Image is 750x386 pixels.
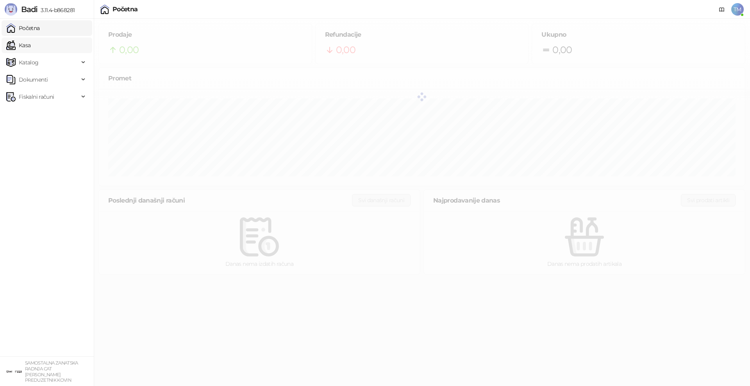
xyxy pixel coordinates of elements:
[19,55,39,70] span: Katalog
[6,364,22,379] img: 64x64-companyLogo-ae27db6e-dfce-48a1-b68e-83471bd1bffd.png
[6,20,40,36] a: Početna
[19,89,54,105] span: Fiskalni računi
[731,3,744,16] span: TM
[112,6,138,12] div: Početna
[5,3,17,16] img: Logo
[6,37,30,53] a: Kasa
[37,7,75,14] span: 3.11.4-b868281
[21,5,37,14] span: Badi
[25,360,78,383] small: SAMOSTALNA ZANATSKA RADNJA CAT [PERSON_NAME] PREDUZETNIK KOVIN
[716,3,728,16] a: Dokumentacija
[19,72,48,87] span: Dokumenti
